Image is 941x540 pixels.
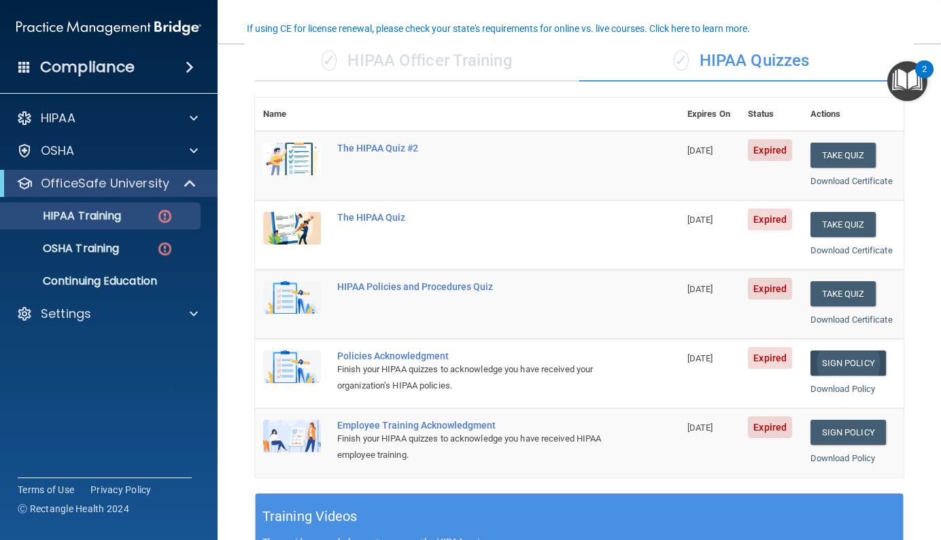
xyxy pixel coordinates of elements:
[679,98,740,131] th: Expires On
[810,245,893,255] a: Download Certificate
[687,145,713,156] span: [DATE]
[90,483,152,497] a: Privacy Policy
[9,242,119,255] p: OSHA Training
[748,209,792,230] span: Expired
[41,306,91,322] p: Settings
[887,61,927,101] button: Open Resource Center, 2 new notifications
[674,50,689,71] span: ✓
[810,420,886,445] a: Sign Policy
[748,278,792,300] span: Expired
[41,143,75,159] p: OSHA
[687,284,713,294] span: [DATE]
[740,98,802,131] th: Status
[337,143,611,154] div: The HIPAA Quiz #2
[245,22,752,35] button: If using CE for license renewal, please check your state's requirements for online vs. live cours...
[18,502,129,516] span: Ⓒ Rectangle Health 2024
[337,431,611,463] div: Finish your HIPAA quizzes to acknowledge you have received HIPAA employee training.
[748,416,792,438] span: Expired
[687,422,713,433] span: [DATE]
[262,505,358,528] h5: Training Videos
[9,274,194,288] p: Continuing Education
[337,420,611,431] div: Employee Training Acknowledgment
[810,350,886,376] a: Sign Policy
[156,240,173,257] img: danger-circle.6113f641.png
[687,353,713,363] span: [DATE]
[337,350,611,361] div: Policies Acknowledgment
[247,24,750,33] div: If using CE for license renewal, please check your state's requirements for online vs. live cours...
[810,281,876,306] button: Take Quiz
[706,444,925,498] iframe: Drift Widget Chat Controller
[18,483,74,497] a: Terms of Use
[748,347,792,369] span: Expired
[810,314,893,325] a: Download Certificate
[810,143,876,168] button: Take Quiz
[16,143,198,159] a: OSHA
[41,110,75,126] p: HIPAA
[687,215,713,225] span: [DATE]
[16,306,198,322] a: Settings
[9,209,121,223] p: HIPAA Training
[156,208,173,225] img: danger-circle.6113f641.png
[16,14,201,41] img: PMB logo
[337,281,611,292] div: HIPAA Policies and Procedures Quiz
[810,176,893,186] a: Download Certificate
[16,110,198,126] a: HIPAA
[579,41,904,82] div: HIPAA Quizzes
[41,175,169,192] p: OfficeSafe University
[255,98,329,131] th: Name
[802,98,904,131] th: Actions
[255,41,579,82] div: HIPAA Officer Training
[337,212,611,223] div: The HIPAA Quiz
[810,212,876,237] button: Take Quiz
[748,139,792,161] span: Expired
[322,50,337,71] span: ✓
[16,175,197,192] a: OfficeSafe University
[922,69,927,87] div: 2
[337,361,611,394] div: Finish your HIPAA quizzes to acknowledge you have received your organization’s HIPAA policies.
[40,58,135,77] h4: Compliance
[810,384,876,394] a: Download Policy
